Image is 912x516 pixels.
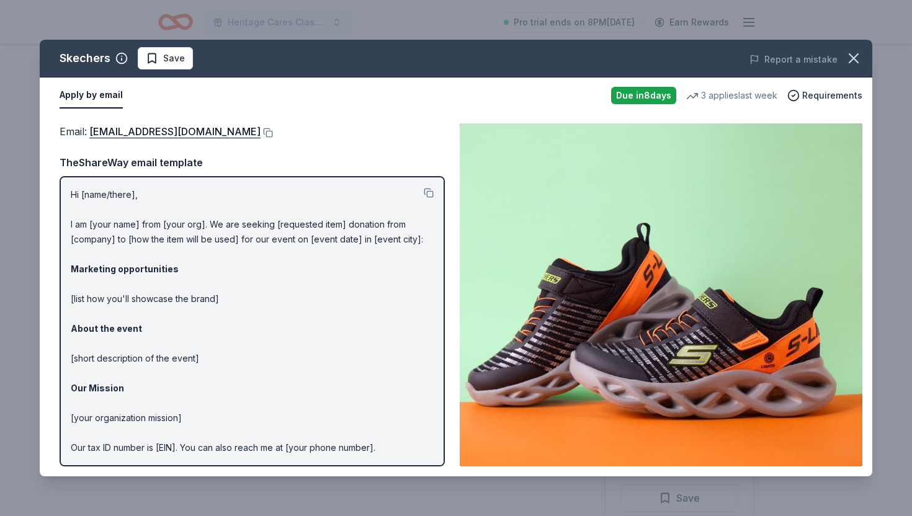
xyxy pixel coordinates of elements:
div: 3 applies last week [686,88,777,103]
div: Skechers [60,48,110,68]
img: Image for Skechers [460,123,862,466]
button: Report a mistake [749,52,838,67]
button: Save [138,47,193,69]
strong: About the event [71,323,142,334]
div: TheShareWay email template [60,154,445,171]
strong: Marketing opportunities [71,264,179,274]
a: [EMAIL_ADDRESS][DOMAIN_NAME] [89,123,261,140]
span: Email : [60,125,261,138]
span: Save [163,51,185,66]
button: Apply by email [60,82,123,109]
span: Requirements [802,88,862,103]
button: Requirements [787,88,862,103]
div: Due in 8 days [611,87,676,104]
p: Hi [name/there], I am [your name] from [your org]. We are seeking [requested item] donation from ... [71,187,434,500]
strong: Our Mission [71,383,124,393]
